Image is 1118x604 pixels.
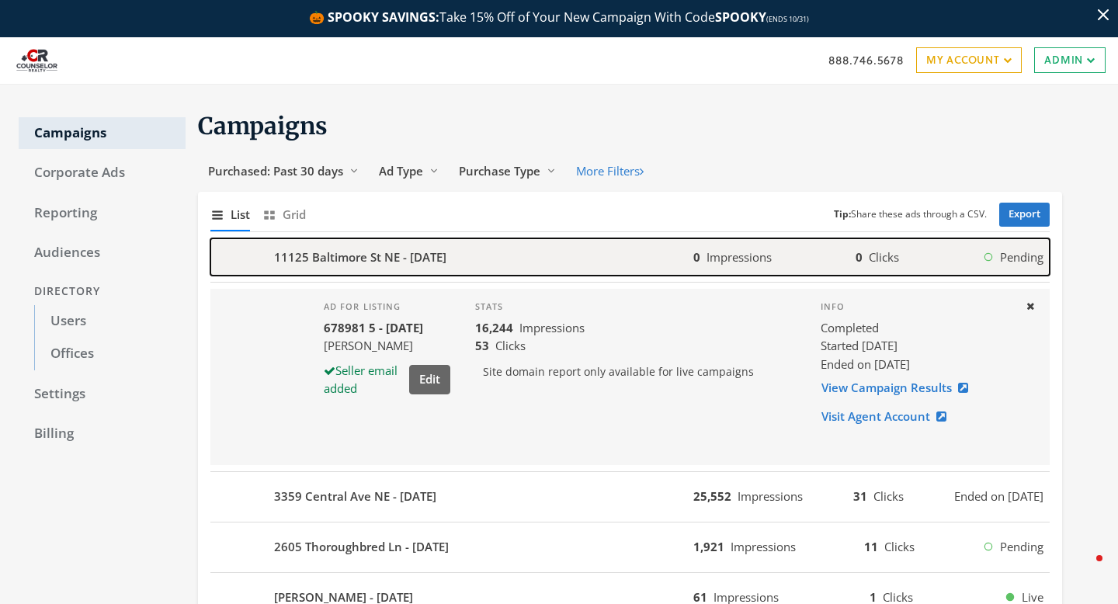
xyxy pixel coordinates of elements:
a: View Campaign Results [821,373,978,402]
b: 2605 Thoroughbred Ln - [DATE] [274,538,449,556]
div: Seller email added [324,362,403,398]
a: Settings [19,378,186,411]
span: Clicks [869,249,899,265]
a: Audiences [19,237,186,269]
a: 888.746.5678 [828,52,904,68]
button: List [210,198,250,231]
b: 0 [693,249,700,265]
span: Impressions [738,488,803,504]
span: Purchased: Past 30 days [208,163,343,179]
a: Offices [34,338,186,370]
span: Clicks [873,488,904,504]
span: Pending [1000,248,1043,266]
button: Edit [409,365,450,394]
span: Ended on [DATE] [954,488,1043,505]
h4: Ad for listing [324,301,450,312]
button: 11125 Baltimore St NE - [DATE]0Impressions0ClicksPending [210,238,1050,276]
span: Impressions [731,539,796,554]
button: 3359 Central Ave NE - [DATE]25,552Impressions31ClicksEnded on [DATE] [210,478,1050,515]
span: Clicks [884,539,915,554]
span: Impressions [707,249,772,265]
a: Campaigns [19,117,186,150]
b: 1,921 [693,539,724,554]
span: Pending [1000,538,1043,556]
img: Adwerx [12,41,61,80]
b: 16,244 [475,320,513,335]
a: Corporate Ads [19,157,186,189]
b: 25,552 [693,488,731,504]
span: Grid [283,206,306,224]
div: Directory [19,277,186,306]
button: 2605 Thoroughbred Ln - [DATE]1,921Impressions11ClicksPending [210,529,1050,566]
h4: Stats [475,301,796,312]
span: Ended on [DATE] [821,356,910,372]
a: Users [34,305,186,338]
span: Clicks [495,338,526,353]
a: Reporting [19,197,186,230]
p: Site domain report only available for live campaigns [475,356,796,388]
a: Admin [1034,47,1106,72]
button: Purchase Type [449,157,566,186]
button: Purchased: Past 30 days [198,157,369,186]
b: 11125 Baltimore St NE - [DATE] [274,248,446,266]
iframe: Intercom live chat [1065,551,1102,588]
a: My Account [916,47,1022,72]
h4: Info [821,301,1012,312]
b: 678981 5 - [DATE] [324,320,423,335]
b: Tip: [834,207,851,220]
span: List [231,206,250,224]
div: Started [DATE] [821,337,1012,355]
span: Ad Type [379,163,423,179]
div: [PERSON_NAME] [324,337,450,355]
button: Grid [262,198,306,231]
a: Export [999,203,1050,227]
span: Campaigns [198,111,328,141]
b: 3359 Central Ave NE - [DATE] [274,488,436,505]
b: 0 [856,249,863,265]
a: Billing [19,418,186,450]
span: Impressions [519,320,585,335]
b: 31 [853,488,867,504]
button: More Filters [566,157,654,186]
b: 53 [475,338,489,353]
small: Share these ads through a CSV. [834,207,987,222]
span: completed [821,319,879,337]
span: Purchase Type [459,163,540,179]
button: Ad Type [369,157,449,186]
a: Visit Agent Account [821,402,957,431]
b: 11 [864,539,878,554]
